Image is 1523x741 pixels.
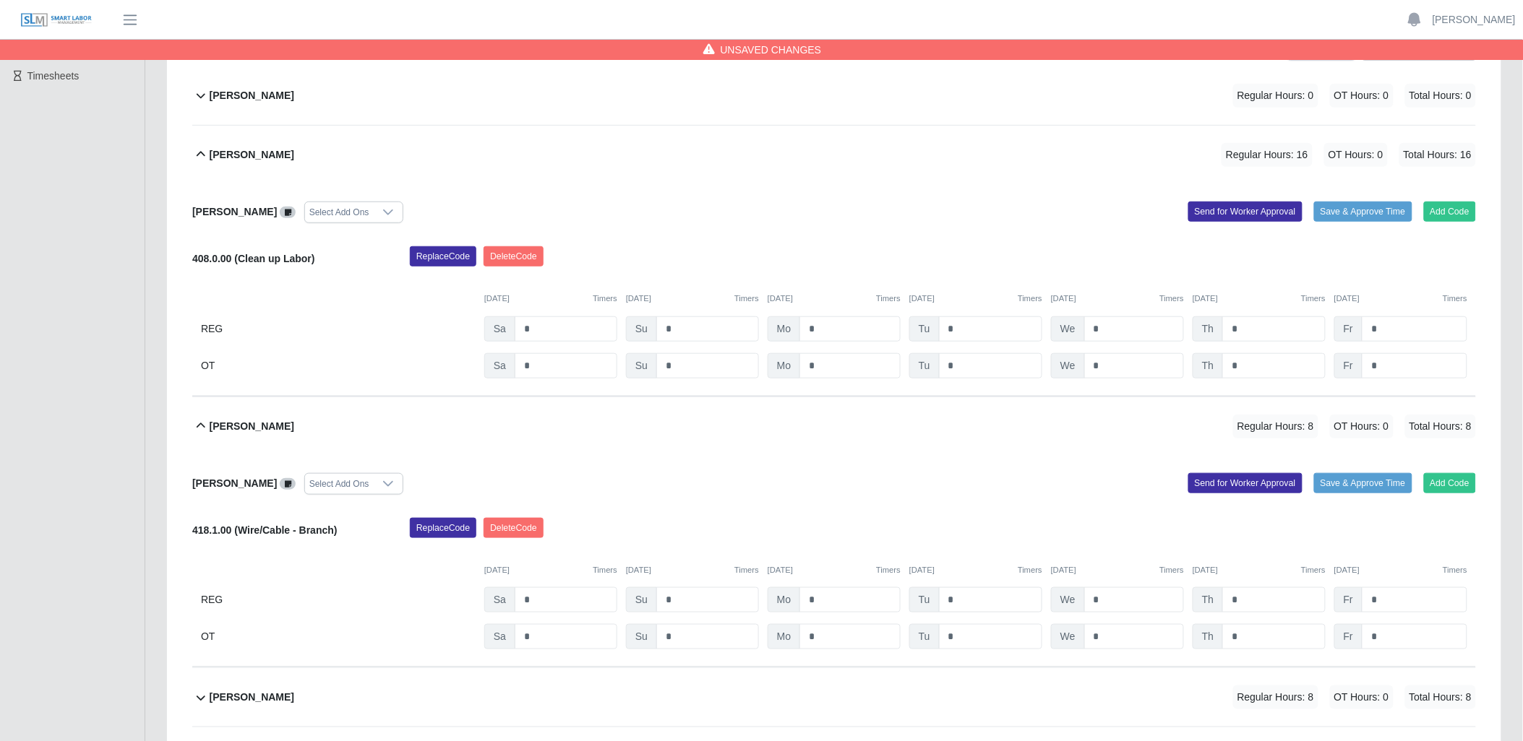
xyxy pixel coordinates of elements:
[1424,473,1477,493] button: Add Code
[484,624,515,649] span: Sa
[484,316,515,342] span: Sa
[626,587,657,612] span: Su
[1051,292,1184,305] div: [DATE]
[1222,143,1313,167] span: Regular Hours: 16
[210,88,294,103] b: [PERSON_NAME]
[768,353,800,378] span: Mo
[192,397,1476,456] button: [PERSON_NAME] Regular Hours: 8 OT Hours: 0 Total Hours: 8
[201,353,476,378] div: OT
[280,206,296,217] a: View/Edit Notes
[1330,415,1394,438] span: OT Hours: 0
[201,587,476,612] div: REG
[1188,201,1303,222] button: Send for Worker Approval
[1314,473,1412,493] button: Save & Approve Time
[1193,316,1223,342] span: Th
[909,316,940,342] span: Tu
[210,419,294,434] b: [PERSON_NAME]
[626,316,657,342] span: Su
[305,202,374,222] div: Select Add Ons
[280,477,296,489] a: View/Edit Notes
[626,353,657,378] span: Su
[1334,353,1363,378] span: Fr
[1159,564,1184,576] button: Timers
[1051,587,1085,612] span: We
[1443,564,1467,576] button: Timers
[909,292,1042,305] div: [DATE]
[192,126,1476,184] button: [PERSON_NAME] Regular Hours: 16 OT Hours: 0 Total Hours: 16
[1188,473,1303,493] button: Send for Worker Approval
[1334,316,1363,342] span: Fr
[1314,201,1412,222] button: Save & Approve Time
[626,624,657,649] span: Su
[768,292,901,305] div: [DATE]
[410,246,476,266] button: ReplaceCode
[484,564,617,576] div: [DATE]
[1233,415,1318,438] span: Regular Hours: 8
[192,206,277,217] b: [PERSON_NAME]
[909,624,940,649] span: Tu
[1051,316,1085,342] span: We
[1334,587,1363,612] span: Fr
[210,690,294,705] b: [PERSON_NAME]
[1334,292,1467,305] div: [DATE]
[210,147,294,162] b: [PERSON_NAME]
[410,518,476,538] button: ReplaceCode
[484,353,515,378] span: Sa
[909,587,940,612] span: Tu
[1334,564,1467,576] div: [DATE]
[768,316,800,342] span: Mo
[1405,415,1476,438] span: Total Hours: 8
[192,477,277,489] b: [PERSON_NAME]
[201,624,476,649] div: OT
[1433,12,1516,27] a: [PERSON_NAME]
[1330,84,1394,108] span: OT Hours: 0
[626,564,759,576] div: [DATE]
[1330,685,1394,709] span: OT Hours: 0
[734,292,759,305] button: Timers
[768,587,800,612] span: Mo
[876,564,901,576] button: Timers
[27,70,80,82] span: Timesheets
[192,253,315,264] b: 408.0.00 (Clean up Labor)
[593,564,617,576] button: Timers
[1193,564,1326,576] div: [DATE]
[1233,84,1318,108] span: Regular Hours: 0
[192,66,1476,125] button: [PERSON_NAME] Regular Hours: 0 OT Hours: 0 Total Hours: 0
[1399,143,1476,167] span: Total Hours: 16
[1301,292,1326,305] button: Timers
[1051,353,1085,378] span: We
[192,524,338,536] b: 418.1.00 (Wire/Cable - Branch)
[626,292,759,305] div: [DATE]
[1018,564,1042,576] button: Timers
[1301,564,1326,576] button: Timers
[734,564,759,576] button: Timers
[484,292,617,305] div: [DATE]
[1193,587,1223,612] span: Th
[1193,292,1326,305] div: [DATE]
[1334,624,1363,649] span: Fr
[1159,292,1184,305] button: Timers
[909,564,1042,576] div: [DATE]
[1193,353,1223,378] span: Th
[593,292,617,305] button: Timers
[1233,685,1318,709] span: Regular Hours: 8
[1405,685,1476,709] span: Total Hours: 8
[876,292,901,305] button: Timers
[1051,624,1085,649] span: We
[484,246,544,266] button: DeleteCode
[20,12,93,28] img: SLM Logo
[1443,292,1467,305] button: Timers
[201,316,476,342] div: REG
[1018,292,1042,305] button: Timers
[1193,624,1223,649] span: Th
[1324,143,1388,167] span: OT Hours: 0
[909,353,940,378] span: Tu
[1424,201,1477,222] button: Add Code
[1405,84,1476,108] span: Total Hours: 0
[721,43,822,57] span: Unsaved Changes
[192,668,1476,727] button: [PERSON_NAME] Regular Hours: 8 OT Hours: 0 Total Hours: 8
[305,474,374,494] div: Select Add Ons
[768,624,800,649] span: Mo
[484,518,544,538] button: DeleteCode
[1051,564,1184,576] div: [DATE]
